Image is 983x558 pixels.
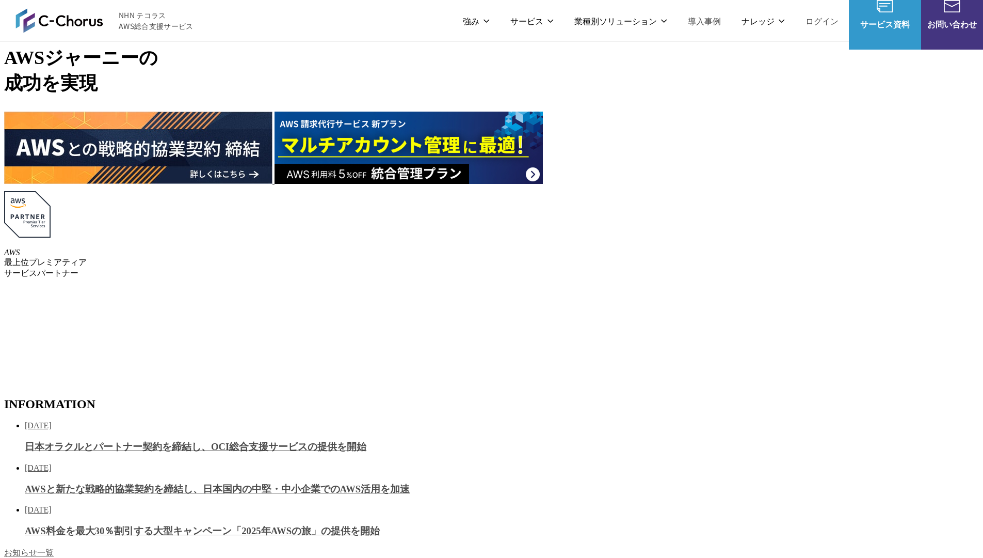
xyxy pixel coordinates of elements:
em: AWS [4,248,20,257]
span: NHN テコラス AWS総合支援サービス [119,10,194,32]
a: お知らせ一覧 [4,548,54,557]
h3: 日本オラクルとパートナー契約を締結し、OCI総合支援サービスの提供を開始 [25,440,979,454]
p: ナレッジ [742,14,785,27]
a: AWS請求代行サービス 統合管理プラン [275,177,543,185]
h2: INFORMATION [4,397,979,411]
img: AWS総合支援サービス C-Chorus [15,8,103,33]
a: AWS総合支援サービス C-Chorus NHN テコラスAWS総合支援サービス [15,8,194,33]
img: AWSとの戦略的協業契約 締結 [4,112,272,184]
p: 強み [463,14,490,27]
a: [DATE] AWS料金を最大30％割引する大型キャンペーン「2025年AWSの旅」の提供を開始 [25,505,979,538]
span: [DATE] [25,463,52,472]
p: 最上位プレミアティア サービスパートナー [4,248,979,279]
img: AWS請求代行サービス 統合管理プラン [275,112,543,184]
h3: AWS料金を最大30％割引する大型キャンペーン「2025年AWSの旅」の提供を開始 [25,524,979,538]
img: AWSプレミアティアサービスパートナー [4,191,51,238]
p: サービス [510,14,554,27]
a: ログイン [805,14,839,27]
h1: AWS ジャーニーの 成功を実現 [4,45,979,96]
span: サービス資料 [849,18,921,30]
a: [DATE] 日本オラクルとパートナー契約を締結し、OCI総合支援サービスの提供を開始 [25,421,979,454]
p: 業種別ソリューション [574,14,667,27]
span: お問い合わせ [921,18,983,30]
img: 契約件数 [4,289,140,384]
h3: AWSと新たな戦略的協業契約を締結し、日本国内の中堅・中小企業でのAWS活用を加速 [25,483,979,496]
a: [DATE] AWSと新たな戦略的協業契約を締結し、日本国内の中堅・中小企業でのAWS活用を加速 [25,463,979,496]
span: [DATE] [25,421,52,430]
span: [DATE] [25,505,52,514]
a: 導入事例 [688,14,721,27]
a: AWSとの戦略的協業契約 締結 [4,177,275,185]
